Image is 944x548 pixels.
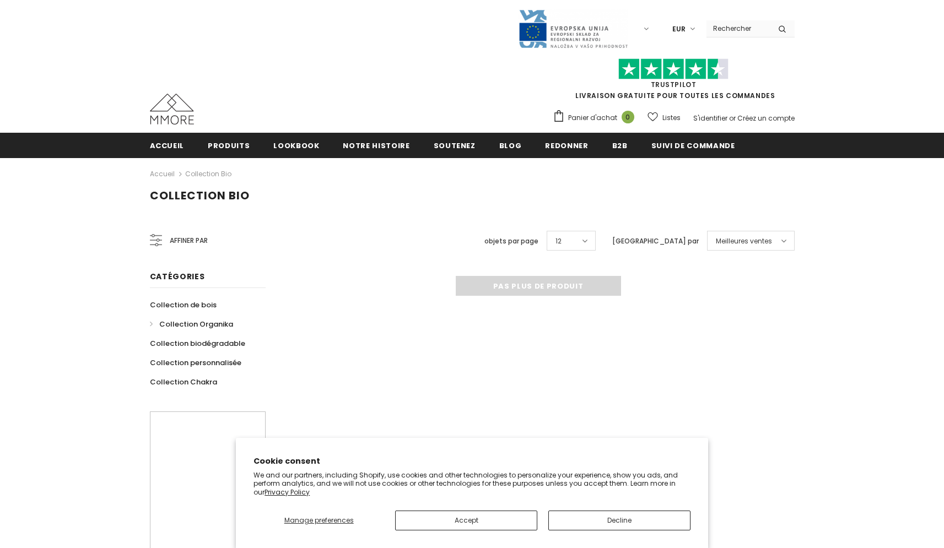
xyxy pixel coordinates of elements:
[253,511,384,530] button: Manage preferences
[548,511,691,530] button: Decline
[518,9,628,49] img: Javni Razpis
[273,133,319,158] a: Lookbook
[253,471,691,497] p: We and our partners, including Shopify, use cookies and other technologies to personalize your ex...
[150,167,175,181] a: Accueil
[693,113,727,123] a: S'identifier
[555,236,562,247] span: 12
[284,516,354,525] span: Manage preferences
[545,140,588,151] span: Redonner
[343,133,409,158] a: Notre histoire
[434,140,476,151] span: soutenez
[170,235,208,247] span: Affiner par
[150,377,217,387] span: Collection Chakra
[737,113,795,123] a: Créez un compte
[208,140,250,151] span: Produits
[150,188,250,203] span: Collection Bio
[253,455,691,467] h2: Cookie consent
[568,112,617,123] span: Panier d'achat
[265,487,310,497] a: Privacy Policy
[553,110,640,126] a: Panier d'achat 0
[612,133,628,158] a: B2B
[150,338,245,349] span: Collection biodégradable
[716,236,772,247] span: Meilleures ventes
[395,511,537,530] button: Accept
[648,108,681,127] a: Listes
[185,169,231,178] a: Collection Bio
[622,111,634,123] span: 0
[499,140,522,151] span: Blog
[729,113,736,123] span: or
[651,80,697,89] a: TrustPilot
[150,300,217,310] span: Collection de bois
[651,140,735,151] span: Suivi de commande
[662,112,681,123] span: Listes
[706,20,770,36] input: Search Site
[612,140,628,151] span: B2B
[150,334,245,353] a: Collection biodégradable
[343,140,409,151] span: Notre histoire
[499,133,522,158] a: Blog
[150,295,217,314] a: Collection de bois
[150,353,241,372] a: Collection personnalisée
[672,24,686,35] span: EUR
[159,319,233,329] span: Collection Organika
[518,24,628,33] a: Javni Razpis
[150,357,241,368] span: Collection personnalisée
[618,58,729,80] img: Faites confiance aux étoiles pilotes
[150,314,233,334] a: Collection Organika
[208,133,250,158] a: Produits
[273,140,319,151] span: Lookbook
[484,236,538,247] label: objets par page
[651,133,735,158] a: Suivi de commande
[150,133,185,158] a: Accueil
[150,94,194,124] img: Cas MMORE
[612,236,699,247] label: [GEOGRAPHIC_DATA] par
[553,63,795,100] span: LIVRAISON GRATUITE POUR TOUTES LES COMMANDES
[434,133,476,158] a: soutenez
[545,133,588,158] a: Redonner
[150,140,185,151] span: Accueil
[150,271,205,282] span: Catégories
[150,372,217,392] a: Collection Chakra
